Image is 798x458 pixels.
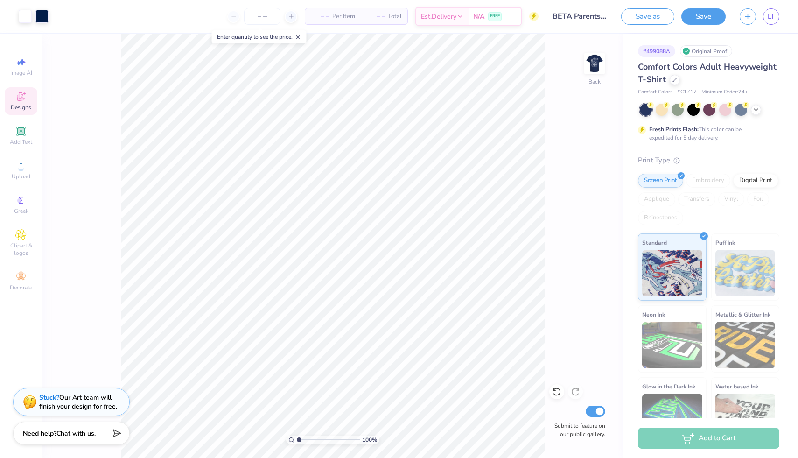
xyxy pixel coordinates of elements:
img: Puff Ink [715,250,776,296]
div: Back [588,78,601,86]
img: Back [585,54,604,73]
img: Standard [642,250,702,296]
strong: Fresh Prints Flash: [649,126,699,133]
div: Print Type [638,155,779,166]
div: Foil [747,192,769,206]
span: Upload [12,173,30,180]
span: LT [768,11,775,22]
a: LT [763,8,779,25]
span: Decorate [10,284,32,291]
span: Greek [14,207,28,215]
strong: Need help? [23,429,56,438]
div: Our Art team will finish your design for free. [39,393,117,411]
div: Original Proof [680,45,732,57]
span: N/A [473,12,484,21]
span: Metallic & Glitter Ink [715,310,770,319]
div: This color can be expedited for 5 day delivery. [649,125,764,142]
input: – – [244,8,280,25]
div: Screen Print [638,174,683,188]
span: Total [388,12,402,21]
span: – – [311,12,329,21]
span: Add Text [10,138,32,146]
button: Save [681,8,726,25]
div: Embroidery [686,174,730,188]
span: Clipart & logos [5,242,37,257]
span: Comfort Colors Adult Heavyweight T-Shirt [638,61,777,85]
div: Enter quantity to see the price. [212,30,307,43]
img: Glow in the Dark Ink [642,394,702,440]
span: Puff Ink [715,238,735,247]
span: Standard [642,238,667,247]
span: Image AI [10,69,32,77]
span: Per Item [332,12,355,21]
span: Minimum Order: 24 + [701,88,748,96]
div: Applique [638,192,675,206]
span: Designs [11,104,31,111]
span: 100 % [362,436,377,444]
button: Save as [621,8,674,25]
div: Digital Print [733,174,778,188]
div: Transfers [678,192,715,206]
img: Metallic & Glitter Ink [715,322,776,368]
div: Rhinestones [638,211,683,225]
strong: Stuck? [39,393,59,402]
div: # 499088A [638,45,675,57]
span: Glow in the Dark Ink [642,381,695,391]
span: Est. Delivery [421,12,456,21]
img: Neon Ink [642,322,702,368]
input: Untitled Design [546,7,614,26]
span: Comfort Colors [638,88,672,96]
span: Chat with us. [56,429,96,438]
img: Water based Ink [715,394,776,440]
span: FREE [490,13,500,20]
span: Neon Ink [642,310,665,319]
label: Submit to feature on our public gallery. [549,422,605,438]
span: – – [366,12,385,21]
div: Vinyl [718,192,744,206]
span: # C1717 [677,88,697,96]
span: Water based Ink [715,381,758,391]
